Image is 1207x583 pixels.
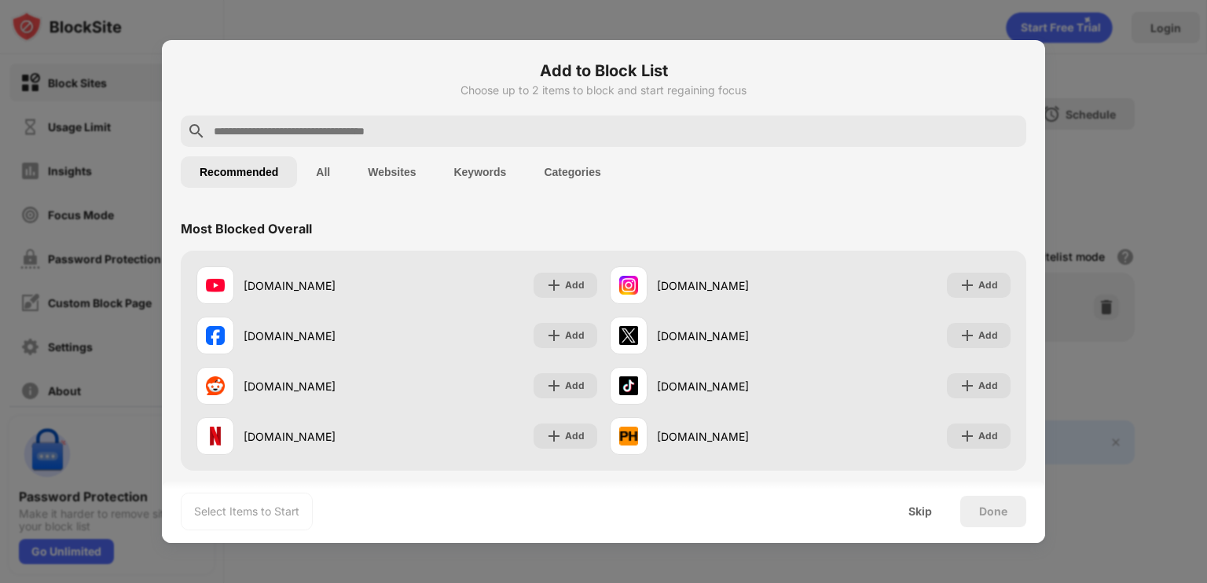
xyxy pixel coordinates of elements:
[181,84,1026,97] div: Choose up to 2 items to block and start regaining focus
[297,156,349,188] button: All
[619,427,638,445] img: favicons
[181,59,1026,82] h6: Add to Block List
[206,326,225,345] img: favicons
[565,378,585,394] div: Add
[657,428,810,445] div: [DOMAIN_NAME]
[206,376,225,395] img: favicons
[206,427,225,445] img: favicons
[187,122,206,141] img: search.svg
[565,428,585,444] div: Add
[244,277,397,294] div: [DOMAIN_NAME]
[619,376,638,395] img: favicons
[565,277,585,293] div: Add
[657,277,810,294] div: [DOMAIN_NAME]
[908,505,932,518] div: Skip
[979,505,1007,518] div: Done
[657,328,810,344] div: [DOMAIN_NAME]
[349,156,435,188] button: Websites
[619,276,638,295] img: favicons
[978,428,998,444] div: Add
[181,221,312,236] div: Most Blocked Overall
[978,328,998,343] div: Add
[244,428,397,445] div: [DOMAIN_NAME]
[978,378,998,394] div: Add
[206,276,225,295] img: favicons
[244,378,397,394] div: [DOMAIN_NAME]
[619,326,638,345] img: favicons
[181,156,297,188] button: Recommended
[194,504,299,519] div: Select Items to Start
[244,328,397,344] div: [DOMAIN_NAME]
[978,277,998,293] div: Add
[565,328,585,343] div: Add
[657,378,810,394] div: [DOMAIN_NAME]
[435,156,525,188] button: Keywords
[525,156,619,188] button: Categories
